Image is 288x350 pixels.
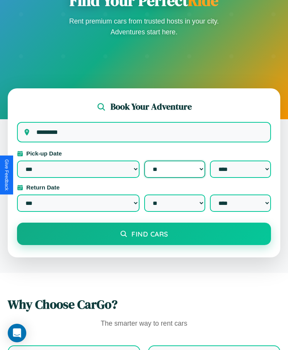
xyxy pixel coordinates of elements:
[17,223,271,245] button: Find Cars
[111,101,192,113] h2: Book Your Adventure
[67,16,222,37] p: Rent premium cars from trusted hosts in your city. Adventures start here.
[8,318,280,330] p: The smarter way to rent cars
[17,150,271,157] label: Pick-up Date
[17,184,271,191] label: Return Date
[4,159,9,191] div: Give Feedback
[8,296,280,313] h2: Why Choose CarGo?
[8,324,26,342] div: Open Intercom Messenger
